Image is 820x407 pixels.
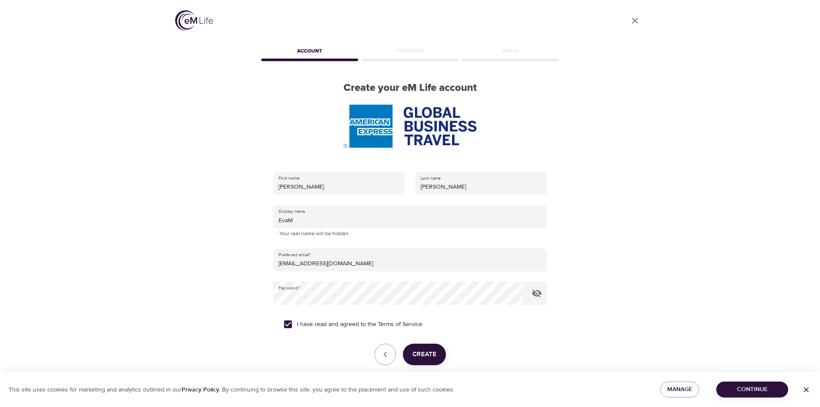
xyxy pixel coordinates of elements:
img: AmEx%20GBT%20logo.png [343,105,476,148]
a: Terms of Service [378,320,422,329]
span: Continue [723,384,781,395]
span: Manage [667,384,692,395]
p: Your real name will be hidden. [279,230,541,238]
span: Create [412,349,436,360]
a: close [625,10,645,31]
span: I have read and agreed to the [297,320,422,329]
h2: Create your eM Life account [260,82,561,94]
img: logo [175,10,213,31]
a: Privacy Policy [182,386,219,394]
button: Manage [660,382,699,398]
button: Continue [716,382,788,398]
button: Create [403,344,446,365]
